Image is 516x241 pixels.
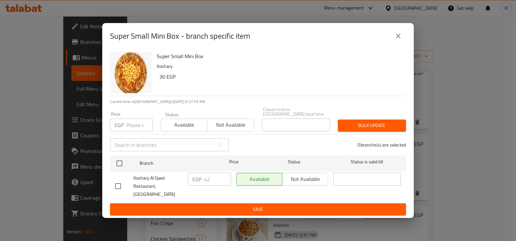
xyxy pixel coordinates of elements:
[212,158,255,166] span: Price
[133,174,183,198] span: Koshary Al Qaed Restaurant, [GEOGRAPHIC_DATA]
[159,72,401,81] h6: 30 EGP
[390,28,406,44] button: close
[110,31,250,41] h2: Super Small Mini Box - branch specific item
[140,159,207,167] span: Branch
[333,158,401,166] span: Status is valid till
[110,99,406,105] p: Current time in [GEOGRAPHIC_DATA] is [DATE] 6:27:55 PM
[204,173,231,186] input: Please enter price
[192,175,202,183] p: EGP
[164,120,205,130] span: Available
[261,158,328,166] span: Status
[110,138,214,151] input: Search in branches
[157,52,401,61] h6: Super Small Mini Box
[161,119,207,132] button: Available
[343,121,401,130] span: Bulk update
[115,205,401,213] span: Save
[115,121,124,129] p: EGP
[210,120,251,130] span: Not available
[207,119,254,132] button: Not available
[358,142,406,148] p: 0 branche(s) are selected
[338,120,406,132] button: Bulk update
[110,203,406,215] button: Save
[110,52,152,93] img: Super Small Mini Box
[126,119,153,132] input: Please enter price
[157,62,401,70] p: Koshary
